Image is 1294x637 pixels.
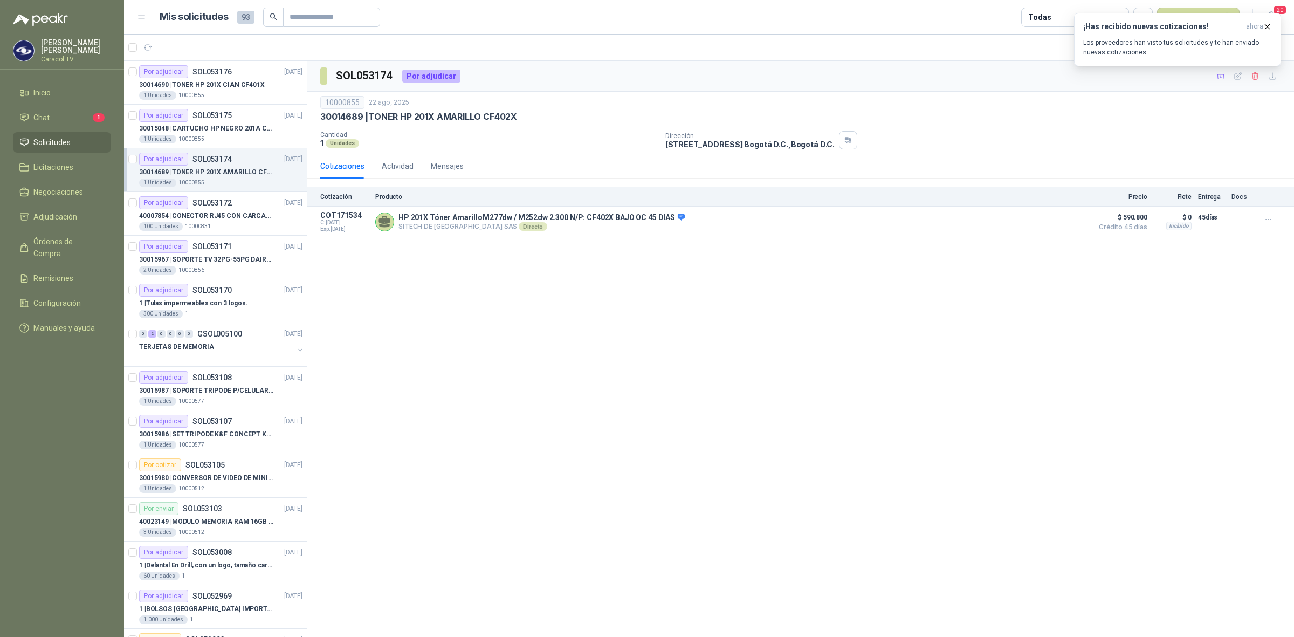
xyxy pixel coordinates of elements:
[1093,211,1147,224] span: $ 590.800
[178,441,204,449] p: 10000577
[1157,8,1240,27] button: Nueva solicitud
[192,199,232,207] p: SOL053172
[1093,224,1147,230] span: Crédito 45 días
[185,222,211,231] p: 10000831
[139,502,178,515] div: Por enviar
[190,615,193,624] p: 1
[139,560,273,571] p: 1 | Delantal En Drill, con un logo, tamaño carta 1 tinta (Se envia enlacen, como referencia)
[192,112,232,119] p: SOL053175
[1093,193,1147,201] p: Precio
[176,330,184,338] div: 0
[284,373,302,383] p: [DATE]
[33,161,73,173] span: Licitaciones
[124,542,307,585] a: Por adjudicarSOL053008[DATE] 1 |Delantal En Drill, con un logo, tamaño carta 1 tinta (Se envia en...
[336,67,394,84] h3: SOL053174
[284,329,302,339] p: [DATE]
[284,460,302,470] p: [DATE]
[320,211,369,220] p: COT171534
[139,371,188,384] div: Por adjudicar
[402,70,460,83] div: Por adjudicar
[139,240,188,253] div: Por adjudicar
[192,417,232,425] p: SOL053107
[178,91,204,100] p: 10000855
[284,504,302,514] p: [DATE]
[160,9,229,25] h1: Mis solicitudes
[178,397,204,406] p: 10000577
[139,135,176,143] div: 1 Unidades
[178,266,204,275] p: 10000856
[33,272,73,284] span: Remisiones
[182,572,185,580] p: 1
[270,13,277,20] span: search
[139,473,273,483] p: 30015980 | CONVERSOR DE VIDEO DE MINI DP A DP
[33,322,95,334] span: Manuales y ayuda
[1154,211,1192,224] p: $ 0
[284,67,302,77] p: [DATE]
[167,330,175,338] div: 0
[13,107,111,128] a: Chat1
[139,590,188,602] div: Por adjudicar
[139,330,147,338] div: 0
[139,458,181,471] div: Por cotizar
[320,111,517,122] p: 30014689 | TONER HP 201X AMARILLO CF402X
[139,255,273,265] p: 30015967 | SOPORTE TV 32PG-55PG DAIRU LPA52-446KIT2
[398,213,685,223] p: HP 201X Tóner AmarilloM277dw / M252dw 2.300 N/P: CF402X BAJO OC 45 DIAS
[237,11,254,24] span: 93
[139,222,183,231] div: 100 Unidades
[192,374,232,381] p: SOL053108
[284,285,302,296] p: [DATE]
[1083,38,1272,57] p: Los proveedores han visto tus solicitudes y te han enviado nuevas cotizaciones.
[41,56,111,63] p: Caracol TV
[13,207,111,227] a: Adjudicación
[13,231,111,264] a: Órdenes de Compra
[139,484,176,493] div: 1 Unidades
[124,105,307,148] a: Por adjudicarSOL053175[DATE] 30015048 |CARTUCHO HP NEGRO 201A CF400X1 Unidades10000855
[1154,193,1192,201] p: Flete
[197,330,242,338] p: GSOL005100
[124,367,307,410] a: Por adjudicarSOL053108[DATE] 30015987 |SOPORTE TRIPODE P/CELULAR GENERICO1 Unidades10000577
[284,416,302,427] p: [DATE]
[13,157,111,177] a: Licitaciones
[284,111,302,121] p: [DATE]
[178,135,204,143] p: 10000855
[139,196,188,209] div: Por adjudicar
[284,242,302,252] p: [DATE]
[33,211,77,223] span: Adjudicación
[192,243,232,250] p: SOL053171
[1262,8,1281,27] button: 20
[33,297,81,309] span: Configuración
[1246,22,1263,31] span: ahora
[178,528,204,537] p: 10000512
[13,132,111,153] a: Solicitudes
[284,591,302,601] p: [DATE]
[33,112,50,124] span: Chat
[320,226,369,232] span: Exp: [DATE]
[398,222,685,231] p: SITECH DE [GEOGRAPHIC_DATA] SAS
[192,592,232,600] p: SOL052969
[139,153,188,166] div: Por adjudicar
[124,61,307,105] a: Por adjudicarSOL053176[DATE] 30014690 |TONER HP 201X CIAN CF401X1 Unidades10000855
[326,139,359,148] div: Unidades
[124,410,307,454] a: Por adjudicarSOL053107[DATE] 30015986 |SET TRIPODE K&F CONCEPT KT3911 Unidades10000577
[124,279,307,323] a: Por adjudicarSOL053170[DATE] 1 |Tulas impermeables con 3 logos.300 Unidades1
[139,310,183,318] div: 300 Unidades
[1083,22,1242,31] h3: ¡Has recibido nuevas cotizaciones!
[139,615,188,624] div: 1.000 Unidades
[185,330,193,338] div: 0
[41,39,111,54] p: [PERSON_NAME] [PERSON_NAME]
[13,40,34,61] img: Company Logo
[139,386,273,396] p: 30015987 | SOPORTE TRIPODE P/CELULAR GENERICO
[139,397,176,406] div: 1 Unidades
[320,96,364,109] div: 10000855
[178,484,204,493] p: 10000512
[369,98,409,108] p: 22 ago, 2025
[13,268,111,289] a: Remisiones
[33,136,71,148] span: Solicitudes
[139,546,188,559] div: Por adjudicar
[139,211,273,221] p: 40007854 | CONECTOR RJ45 CON CARCASA CAT 5E
[284,547,302,558] p: [DATE]
[139,298,248,309] p: 1 | Tulas impermeables con 3 logos.
[1231,193,1253,201] p: Docs
[13,83,111,103] a: Inicio
[183,505,222,512] p: SOL053103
